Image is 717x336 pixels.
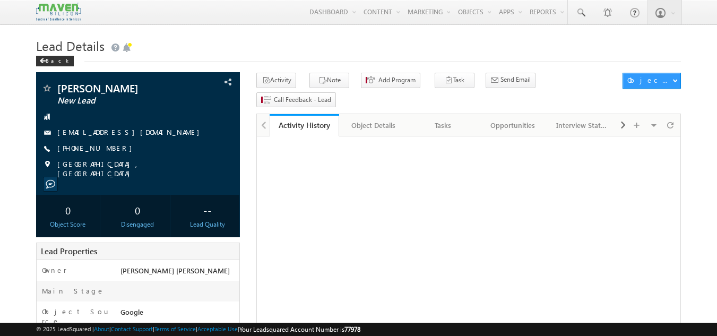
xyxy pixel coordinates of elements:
[36,3,81,21] img: Custom Logo
[41,246,97,256] span: Lead Properties
[348,119,399,132] div: Object Details
[36,324,360,334] span: © 2025 LeadSquared | | | | |
[627,75,672,85] div: Object Actions
[623,73,681,89] button: Object Actions
[239,325,360,333] span: Your Leadsquared Account Number is
[57,127,205,136] a: [EMAIL_ADDRESS][DOMAIN_NAME]
[42,307,110,326] label: Object Source
[309,73,349,88] button: Note
[197,325,238,332] a: Acceptable Use
[57,83,183,93] span: [PERSON_NAME]
[39,200,98,220] div: 0
[57,143,137,154] span: [PHONE_NUMBER]
[108,220,167,229] div: Disengaged
[108,200,167,220] div: 0
[120,266,230,275] span: [PERSON_NAME] [PERSON_NAME]
[339,114,409,136] a: Object Details
[178,200,237,220] div: --
[111,325,153,332] a: Contact Support
[361,73,420,88] button: Add Program
[270,114,339,136] a: Activity History
[435,73,474,88] button: Task
[36,37,105,54] span: Lead Details
[278,120,331,130] div: Activity History
[36,56,74,66] div: Back
[556,119,608,132] div: Interview Status
[486,73,535,88] button: Send Email
[256,92,336,108] button: Call Feedback - Lead
[42,265,67,275] label: Owner
[36,55,79,64] a: Back
[57,159,222,178] span: [GEOGRAPHIC_DATA], [GEOGRAPHIC_DATA]
[487,119,538,132] div: Opportunities
[154,325,196,332] a: Terms of Service
[344,325,360,333] span: 77978
[57,96,183,106] span: New Lead
[39,220,98,229] div: Object Score
[548,114,617,136] a: Interview Status
[94,325,109,332] a: About
[378,75,416,85] span: Add Program
[500,75,531,84] span: Send Email
[409,114,478,136] a: Tasks
[118,307,240,322] div: Google
[417,119,469,132] div: Tasks
[42,286,105,296] label: Main Stage
[256,73,296,88] button: Activity
[178,220,237,229] div: Lead Quality
[274,95,331,105] span: Call Feedback - Lead
[478,114,548,136] a: Opportunities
